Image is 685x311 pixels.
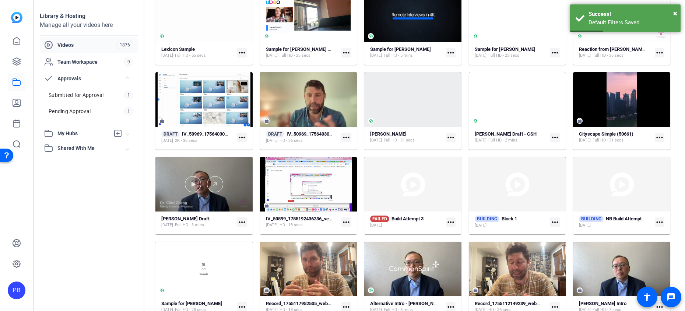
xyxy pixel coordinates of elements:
span: [DATE] [161,138,173,144]
strong: Block 1 [502,216,517,221]
a: FAILEDBuild Attempt 3[DATE] [370,216,443,228]
span: [DATE] [579,137,591,143]
span: BUILDING [475,216,499,222]
mat-icon: more_horiz [550,48,560,57]
span: Submitted for Approval [49,91,104,99]
span: [DATE] [266,138,278,144]
span: DRAFT [266,131,284,137]
mat-icon: more_horiz [655,133,664,142]
mat-icon: more_horiz [341,217,351,227]
span: Team Workspace [57,58,124,66]
span: Full HD - 3 mins [175,222,204,228]
span: BUILDING [579,216,604,222]
div: Manage all your videos here [40,21,138,29]
span: 1876 [116,41,133,49]
strong: Sample for [PERSON_NAME] [161,301,222,306]
span: Full HD - 31 secs [384,137,415,143]
mat-icon: accessibility [643,293,651,301]
mat-icon: message [667,293,675,301]
span: Shared With Me [57,144,126,152]
a: Sample for [PERSON_NAME][DATE]Full HD - 23 secs [475,46,548,59]
div: Default Filters Saved [589,18,675,27]
span: Full HD - 31 secs [593,137,623,143]
strong: [PERSON_NAME] Draft [161,216,210,221]
strong: Record_1755112149239_webcam [475,301,546,306]
span: 2K - 36 secs [175,138,197,144]
strong: IV_50599_1755192436236_screen [266,216,338,221]
mat-expansion-panel-header: Shared With Me [40,141,138,155]
strong: [PERSON_NAME] Intro [579,301,626,306]
mat-icon: more_horiz [655,217,664,227]
span: Videos [57,41,116,49]
strong: Sample for [PERSON_NAME] [475,46,535,52]
mat-icon: more_horiz [446,217,456,227]
mat-icon: more_horiz [550,133,560,142]
strong: Record_1755117952505_webcam [266,301,337,306]
span: HD - 18 secs [280,222,303,228]
mat-icon: more_horiz [655,48,664,57]
span: [DATE] [370,137,382,143]
a: BUILDINGNB Build Attempt[DATE] [579,216,652,228]
span: [DATE] [475,137,486,143]
strong: IV_50969_1756403028767_screen [182,131,254,137]
span: Full HD - 23 secs [488,53,519,59]
a: BUILDINGBlock 1[DATE] [475,216,548,228]
a: [PERSON_NAME] Draft[DATE]Full HD - 3 mins [161,216,234,228]
span: [DATE] [475,223,486,228]
span: My Hubs [57,130,110,137]
button: Close [673,8,677,19]
strong: Sample for [PERSON_NAME] [370,46,431,52]
span: [DATE] [266,53,278,59]
mat-icon: more_horiz [446,48,456,57]
mat-icon: more_horiz [341,133,351,142]
a: DRAFTIV_50969_1756403028767_screen[DATE]2K - 36 secs [161,131,234,144]
span: [DATE] [266,222,278,228]
a: [PERSON_NAME] Draft - CSH[DATE]Full HD - 2 mins [475,131,548,143]
mat-expansion-panel-header: My Hubs [40,126,138,141]
strong: Build Attempt 3 [391,216,424,221]
span: Approvals [57,75,126,83]
span: [DATE] [579,53,591,59]
span: Full HD - 55 secs [175,53,206,59]
span: [DATE] [161,222,173,228]
span: DRAFT [161,131,180,137]
span: Full HD - 36 secs [593,53,623,59]
strong: Alternative Intro - [PERSON_NAME] Draft [370,301,457,306]
span: × [673,9,677,18]
a: Reaction from [PERSON_NAME] - CSH[DATE]Full HD - 36 secs [579,46,652,59]
mat-icon: more_horiz [237,48,247,57]
div: Approvals [40,86,138,126]
a: Submitted for Approval1 [44,88,138,102]
strong: NB Build Attempt [606,216,642,221]
span: Full HD - 5 mins [384,53,413,59]
span: [DATE] [475,53,486,59]
mat-expansion-panel-header: Approvals [40,71,138,86]
div: PB [8,282,25,299]
span: [DATE] [161,53,173,59]
mat-icon: more_horiz [237,133,247,142]
mat-icon: more_horiz [446,133,456,142]
strong: IV_50969_1756403028767_webcam [287,131,362,137]
a: Cityscape Simple (50661)[DATE]Full HD - 31 secs [579,131,652,143]
span: [DATE] [370,223,382,228]
mat-icon: more_horiz [550,217,560,227]
span: 1 [124,91,133,99]
span: 1 [124,107,133,115]
mat-icon: more_horiz [237,217,247,227]
span: Pending Approval [49,108,91,115]
a: Lexicon Sample[DATE]Full HD - 55 secs [161,46,234,59]
strong: Cityscape Simple (50661) [579,131,633,137]
span: [DATE] [370,53,382,59]
div: Library & Hosting [40,12,138,21]
a: Sample for [PERSON_NAME][DATE]Full HD - 5 mins [370,46,443,59]
strong: Reaction from [PERSON_NAME] - CSH [579,46,660,52]
strong: [PERSON_NAME] Draft - CSH [475,131,537,137]
strong: Lexicon Sample [161,46,195,52]
div: Success! [589,10,675,18]
a: Pending Approval1 [44,104,138,119]
a: Sample for [PERSON_NAME] with B Roll[DATE]Full HD - 23 secs [266,46,339,59]
span: 9 [124,58,133,66]
span: FAILED [370,216,389,222]
span: [DATE] [579,223,591,228]
strong: [PERSON_NAME] [370,131,407,137]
